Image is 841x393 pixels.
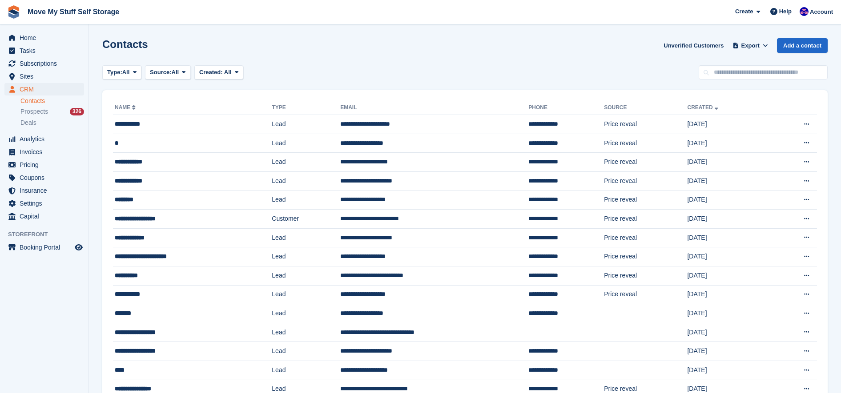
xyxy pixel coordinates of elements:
h1: Contacts [102,38,148,50]
td: Lead [272,247,340,266]
td: Price reveal [604,134,687,153]
td: Price reveal [604,266,687,285]
td: [DATE] [687,285,769,304]
a: Name [115,104,137,111]
a: Prospects 326 [20,107,84,116]
td: Customer [272,210,340,229]
th: Type [272,101,340,115]
button: Type: All [102,65,141,80]
span: Tasks [20,44,73,57]
td: Lead [272,228,340,247]
td: Lead [272,285,340,304]
td: Lead [272,191,340,210]
a: Add a contact [777,38,828,53]
td: [DATE] [687,304,769,323]
td: [DATE] [687,266,769,285]
th: Source [604,101,687,115]
a: menu [4,210,84,222]
span: Subscriptions [20,57,73,70]
span: Help [779,7,792,16]
span: Created: [199,69,223,75]
td: Price reveal [604,153,687,172]
td: Lead [272,171,340,191]
div: 326 [70,108,84,115]
td: [DATE] [687,228,769,247]
span: Type: [107,68,122,77]
span: Coupons [20,171,73,184]
span: Insurance [20,184,73,197]
a: Move My Stuff Self Storage [24,4,123,19]
td: Lead [272,361,340,380]
td: Price reveal [604,171,687,191]
a: menu [4,32,84,44]
td: [DATE] [687,210,769,229]
td: [DATE] [687,115,769,134]
span: Capital [20,210,73,222]
td: [DATE] [687,323,769,342]
td: [DATE] [687,153,769,172]
span: Home [20,32,73,44]
td: Lead [272,342,340,361]
a: menu [4,133,84,145]
span: All [224,69,232,75]
td: [DATE] [687,247,769,266]
span: Pricing [20,159,73,171]
th: Phone [528,101,604,115]
a: menu [4,184,84,197]
span: All [122,68,130,77]
span: Analytics [20,133,73,145]
a: menu [4,171,84,184]
td: Price reveal [604,191,687,210]
a: menu [4,159,84,171]
span: Settings [20,197,73,210]
th: Email [340,101,528,115]
td: Price reveal [604,247,687,266]
span: Storefront [8,230,89,239]
a: Deals [20,118,84,127]
span: Create [735,7,753,16]
a: Preview store [73,242,84,253]
td: Lead [272,266,340,285]
a: menu [4,197,84,210]
button: Export [731,38,770,53]
button: Source: All [145,65,191,80]
span: Source: [150,68,171,77]
td: [DATE] [687,191,769,210]
button: Created: All [194,65,243,80]
a: menu [4,44,84,57]
a: menu [4,241,84,254]
a: Contacts [20,97,84,105]
td: Lead [272,153,340,172]
a: menu [4,57,84,70]
span: Invoices [20,146,73,158]
span: Account [810,8,833,16]
span: Prospects [20,107,48,116]
td: [DATE] [687,171,769,191]
td: [DATE] [687,342,769,361]
a: menu [4,70,84,83]
span: All [172,68,179,77]
td: Price reveal [604,115,687,134]
td: [DATE] [687,134,769,153]
td: Lead [272,115,340,134]
td: Price reveal [604,228,687,247]
span: Sites [20,70,73,83]
a: menu [4,146,84,158]
span: Export [741,41,760,50]
td: Lead [272,323,340,342]
img: Jade Whetnall [800,7,809,16]
a: Unverified Customers [660,38,727,53]
td: Price reveal [604,285,687,304]
a: menu [4,83,84,95]
td: Price reveal [604,210,687,229]
td: Lead [272,134,340,153]
span: Booking Portal [20,241,73,254]
span: CRM [20,83,73,95]
span: Deals [20,119,36,127]
a: Created [687,104,720,111]
td: [DATE] [687,361,769,380]
img: stora-icon-8386f47178a22dfd0bd8f6a31ec36ba5ce8667c1dd55bd0f319d3a0aa187defe.svg [7,5,20,19]
td: Lead [272,304,340,323]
